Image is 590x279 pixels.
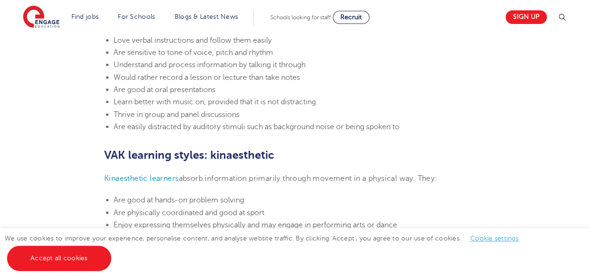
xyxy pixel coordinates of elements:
[114,36,272,44] span: Love verbal instructions and follow them easily
[114,48,273,56] span: Are sensitive to tone of voice, pitch and rhythm
[114,122,399,131] span: Are easily distracted by auditory stimuli such as background noise or being spoken to
[470,235,519,242] a: Cookie settings
[71,13,99,20] a: Find jobs
[5,235,528,262] span: We use cookies to improve your experience, personalise content, and analyse website traffic. By c...
[175,13,238,20] a: Blogs & Latest News
[114,97,316,106] span: Learn better with music on, provided that it is not distracting
[114,220,397,229] span: Enjoy expressing themselves physically and may engage in performing arts or dance
[118,13,155,20] a: For Schools
[114,85,215,93] span: Are good at oral presentations
[114,60,306,69] span: Understand and process information by talking it through
[178,174,437,182] span: absorb information primarily through movement in a physical way. They:
[333,11,369,24] a: Recruit
[340,14,362,21] span: Recruit
[104,174,178,182] a: Kinaesthetic learners
[270,14,331,21] span: Schools looking for staff
[506,10,547,24] a: Sign up
[114,195,244,204] span: Are good at hands-on problem solving
[114,110,239,118] span: Thrive in group and panel discussions
[114,208,264,217] span: Are physically coordinated and good at sport
[114,73,300,81] span: Would rather record a lesson or lecture than take notes
[23,6,60,29] img: Engage Education
[7,246,111,271] a: Accept all cookies
[104,148,274,161] b: VAK learning styles: kinaesthetic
